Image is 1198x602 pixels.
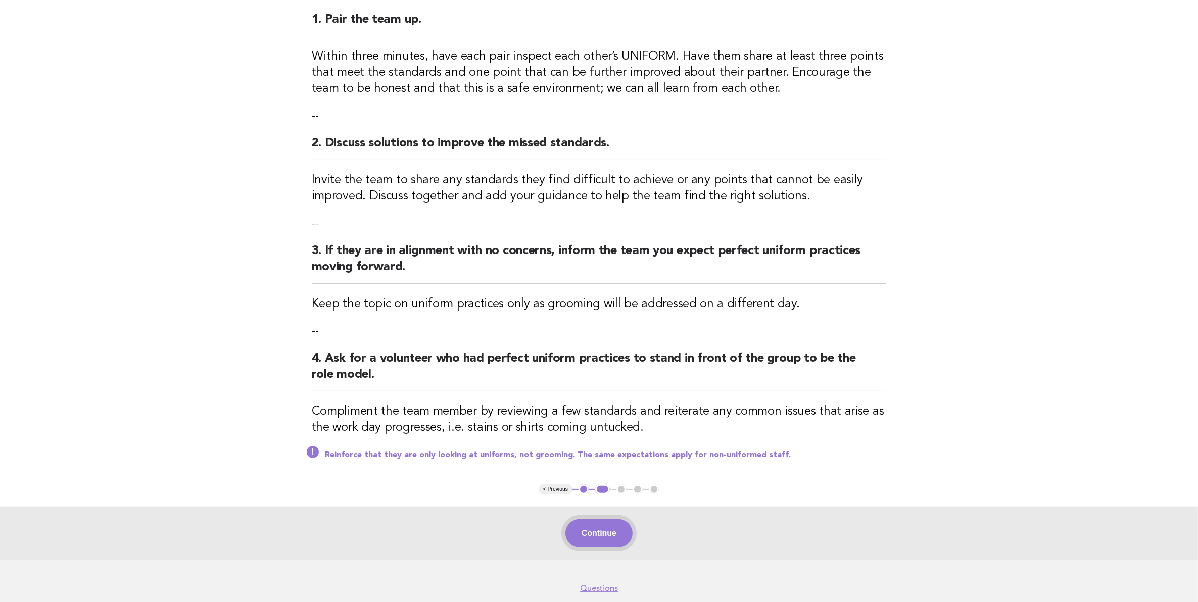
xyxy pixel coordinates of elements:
[312,296,887,312] h3: Keep the topic on uniform practices only as grooming will be addressed on a different day.
[539,484,572,494] button: < Previous
[579,484,589,494] button: 1
[312,172,887,205] h3: Invite the team to share any standards they find difficult to achieve or any points that cannot b...
[312,12,887,36] h2: 1. Pair the team up.
[312,404,887,436] h3: Compliment the team member by reviewing a few standards and reiterate any common issues that aris...
[312,243,887,284] h2: 3. If they are in alignment with no concerns, inform the team you expect perfect uniform practice...
[312,350,887,391] h2: 4. Ask for a volunteer who had perfect uniform practices to stand in front of the group to be the...
[580,583,618,593] a: Questions
[595,484,610,494] button: 2
[312,217,887,231] p: --
[325,450,887,460] p: Reinforce that they are only looking at uniforms, not grooming. The same expectations apply for n...
[565,519,633,547] button: Continue
[312,48,887,97] h3: Within three minutes, have each pair inspect each other’s UNIFORM. Have them share at least three...
[312,135,887,160] h2: 2. Discuss solutions to improve the missed standards.
[312,324,887,338] p: --
[312,109,887,123] p: --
